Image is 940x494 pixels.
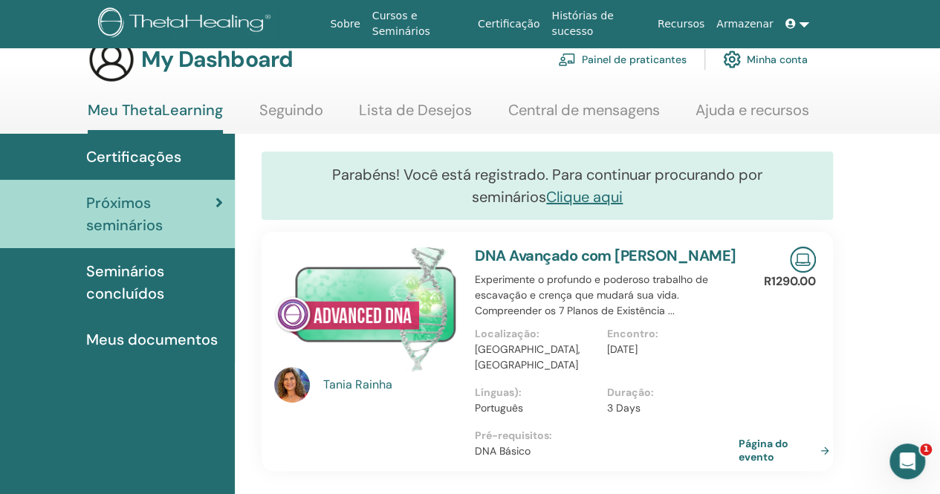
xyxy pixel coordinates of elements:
[546,187,623,207] a: Clique aqui
[366,2,472,45] a: Cursos e Seminários
[508,101,660,130] a: Central de mensagens
[475,385,597,400] p: Línguas) :
[86,260,223,305] span: Seminários concluídos
[274,367,310,403] img: default.jpg
[475,246,736,265] a: DNA Avançado com [PERSON_NAME]
[696,101,809,130] a: Ajuda e recursos
[86,146,181,168] span: Certificações
[274,247,457,371] img: DNA Avançado
[723,43,808,76] a: Minha conta
[86,192,215,236] span: Próximos seminários
[475,400,597,416] p: Português
[88,36,135,83] img: generic-user-icon.jpg
[86,328,218,351] span: Meus documentos
[723,47,741,72] img: cog.svg
[739,437,835,464] a: Página do evento
[920,443,932,455] span: 1
[652,10,710,38] a: Recursos
[764,273,816,290] p: R1290.00
[475,443,739,459] p: DNA Básico
[607,326,730,342] p: Encontro :
[324,10,366,38] a: Sobre
[141,46,293,73] h3: My Dashboard
[262,152,833,220] div: Parabéns! Você está registrado. Para continuar procurando por seminários
[558,53,576,66] img: chalkboard-teacher.svg
[889,443,925,479] iframe: Intercom live chat
[607,342,730,357] p: [DATE]
[545,2,651,45] a: Histórias de sucesso
[475,326,597,342] p: Localização :
[88,101,223,134] a: Meu ThetaLearning
[475,428,739,443] p: Pré-requisitos :
[259,101,323,130] a: Seguindo
[790,247,816,273] img: Live Online Seminar
[323,376,461,394] a: Tania Rainha
[710,10,779,38] a: Armazenar
[359,101,472,130] a: Lista de Desejos
[558,43,687,76] a: Painel de praticantes
[475,272,739,319] p: Experimente o profundo e poderoso trabalho de escavação e crença que mudará sua vida. Compreender...
[98,7,276,41] img: logo.png
[475,342,597,373] p: [GEOGRAPHIC_DATA], [GEOGRAPHIC_DATA]
[607,400,730,416] p: 3 Days
[607,385,730,400] p: Duração :
[472,10,545,38] a: Certificação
